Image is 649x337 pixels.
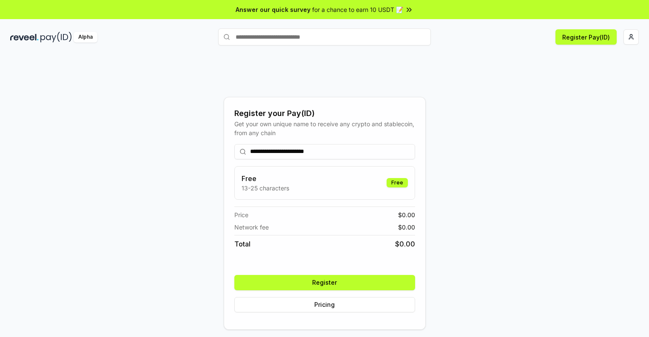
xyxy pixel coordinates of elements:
[236,5,310,14] span: Answer our quick survey
[555,29,617,45] button: Register Pay(ID)
[398,223,415,232] span: $ 0.00
[234,297,415,312] button: Pricing
[312,5,403,14] span: for a chance to earn 10 USDT 📝
[234,119,415,137] div: Get your own unique name to receive any crypto and stablecoin, from any chain
[74,32,97,42] div: Alpha
[234,210,248,219] span: Price
[40,32,72,42] img: pay_id
[234,239,250,249] span: Total
[398,210,415,219] span: $ 0.00
[234,108,415,119] div: Register your Pay(ID)
[387,178,408,187] div: Free
[234,223,269,232] span: Network fee
[10,32,39,42] img: reveel_dark
[234,275,415,290] button: Register
[242,184,289,193] p: 13-25 characters
[395,239,415,249] span: $ 0.00
[242,173,289,184] h3: Free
